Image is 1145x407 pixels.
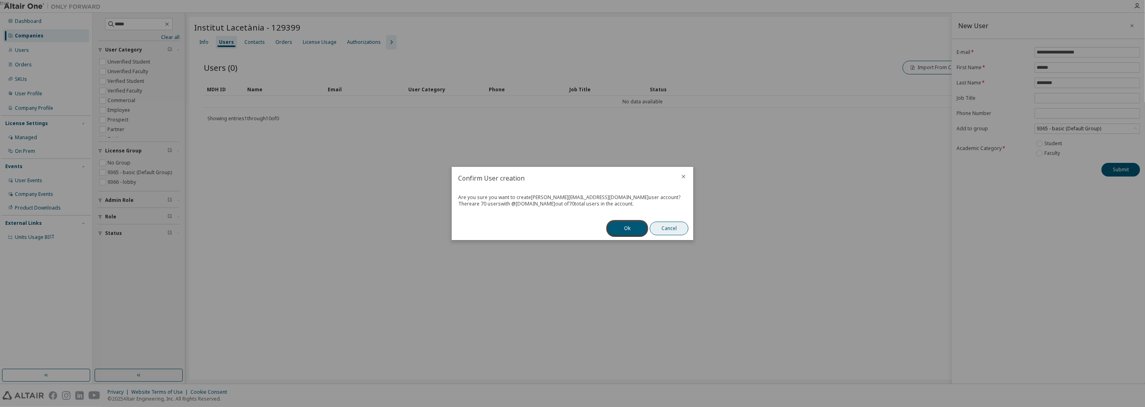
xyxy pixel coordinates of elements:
h2: Confirm User creation [452,167,674,189]
div: There are 70 users with @ [DOMAIN_NAME] out of 70 total users in the account. [458,201,687,207]
button: Cancel [650,222,688,235]
button: Ok [608,222,647,235]
div: Are you sure you want to create [PERSON_NAME][EMAIL_ADDRESS][DOMAIN_NAME] user account? [458,194,687,201]
button: close [680,173,687,180]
